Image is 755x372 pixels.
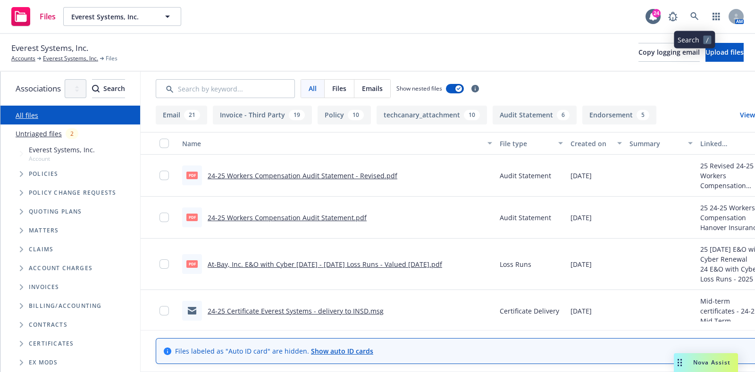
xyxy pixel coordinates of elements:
[629,139,682,149] div: Summary
[674,353,738,372] button: Nova Assist
[652,9,661,17] div: 24
[156,106,207,124] button: Email
[582,106,656,124] button: Endorsement
[186,260,198,267] span: pdf
[92,80,125,98] div: Search
[500,139,553,149] div: File type
[11,54,35,63] a: Accounts
[178,132,496,155] button: Name
[63,7,181,26] button: Everest Systems, Inc.
[638,43,700,62] button: Copy logging email
[493,106,577,124] button: Audit Statement
[29,341,74,347] span: Certificates
[464,110,480,120] div: 10
[208,306,384,315] a: 24-25 Certificate Everest Systems - delivery to INSD.msg
[638,48,700,57] span: Copy logging email
[707,7,726,26] a: Switch app
[29,322,67,328] span: Contracts
[637,110,649,120] div: 5
[156,79,295,98] input: Search by keyword...
[362,83,383,93] span: Emails
[159,306,169,315] input: Toggle Row Selected
[71,12,153,22] span: Everest Systems, Inc.
[570,139,612,149] div: Created on
[40,13,56,20] span: Files
[29,228,59,233] span: Matters
[208,213,367,222] a: 24-25 Workers Compensation Audit Statement.pdf
[685,7,704,26] a: Search
[208,171,397,180] a: 24-25 Workers Compensation Audit Statement - Revised.pdf
[208,260,442,269] a: At-Bay, Inc. E&O with Cyber [DATE] - [DATE] Loss Runs - Valued [DATE].pdf
[348,110,364,120] div: 10
[674,353,686,372] div: Drag to move
[289,110,305,120] div: 19
[186,214,198,221] span: pdf
[29,209,82,215] span: Quoting plans
[500,306,559,316] span: Certificate Delivery
[159,259,169,269] input: Toggle Row Selected
[66,128,78,139] div: 2
[567,132,626,155] button: Created on
[496,132,567,155] button: File type
[106,54,117,63] span: Files
[570,171,592,181] span: [DATE]
[693,358,730,366] span: Nova Assist
[705,48,744,57] span: Upload files
[705,43,744,62] button: Upload files
[16,83,61,95] span: Associations
[159,171,169,180] input: Toggle Row Selected
[29,190,116,196] span: Policy change requests
[16,129,62,139] a: Untriaged files
[29,303,102,309] span: Billing/Accounting
[377,106,487,124] button: techcanary_attachment
[29,284,59,290] span: Invoices
[570,213,592,223] span: [DATE]
[309,83,317,93] span: All
[182,139,482,149] div: Name
[663,7,682,26] a: Report a Bug
[16,111,38,120] a: All files
[92,79,125,98] button: SearchSearch
[184,110,200,120] div: 21
[570,306,592,316] span: [DATE]
[318,106,371,124] button: Policy
[175,346,373,356] span: Files labeled as "Auto ID card" are hidden.
[332,83,346,93] span: Files
[159,213,169,222] input: Toggle Row Selected
[43,54,98,63] a: Everest Systems, Inc.
[570,259,592,269] span: [DATE]
[8,3,59,30] a: Files
[0,143,140,297] div: Tree Example
[92,85,100,92] svg: Search
[500,213,551,223] span: Audit Statement
[557,110,570,120] div: 6
[186,172,198,179] span: pdf
[159,139,169,148] input: Select all
[29,155,95,163] span: Account
[311,347,373,355] a: Show auto ID cards
[500,171,551,181] span: Audit Statement
[500,259,531,269] span: Loss Runs
[11,42,88,54] span: Everest Systems, Inc.
[29,171,59,177] span: Policies
[29,145,95,155] span: Everest Systems, Inc.
[29,265,92,271] span: Account charges
[396,84,442,92] span: Show nested files
[29,360,58,365] span: Ex Mods
[626,132,696,155] button: Summary
[29,247,53,252] span: Claims
[213,106,312,124] button: Invoice - Third Party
